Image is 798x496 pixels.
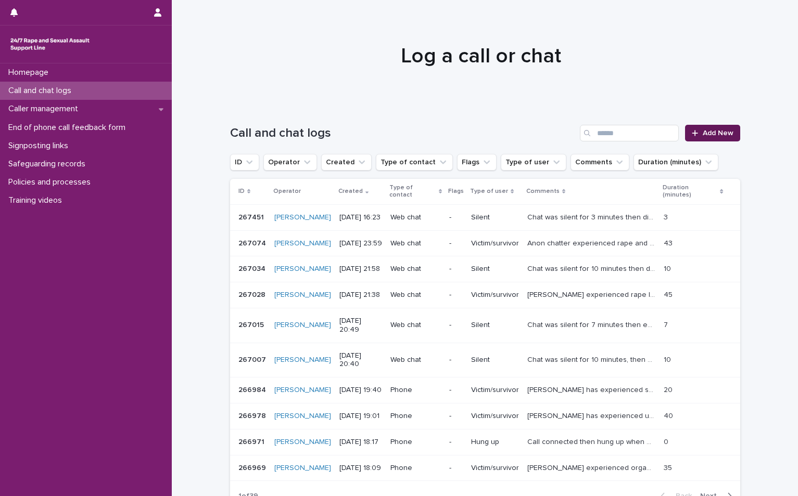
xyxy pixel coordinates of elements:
[664,384,675,395] p: 20
[471,265,519,273] p: Silent
[230,256,740,282] tr: 267034267034 [PERSON_NAME] [DATE] 21:58Web chat-SilentChat was silent for 10 minutes then disconn...
[238,237,268,248] p: 267074
[449,464,463,473] p: -
[226,44,736,69] h1: Log a call or chat
[238,354,268,364] p: 267007
[449,291,463,299] p: -
[339,351,383,369] p: [DATE] 20:40
[273,186,301,197] p: Operator
[457,154,497,171] button: Flags
[339,317,383,334] p: [DATE] 20:49
[274,386,331,395] a: [PERSON_NAME]
[664,289,675,299] p: 45
[274,265,331,273] a: [PERSON_NAME]
[471,464,519,473] p: Victim/survivor
[339,412,383,421] p: [DATE] 19:01
[274,464,331,473] a: [PERSON_NAME]
[449,213,463,222] p: -
[274,356,331,364] a: [PERSON_NAME]
[390,291,441,299] p: Web chat
[274,321,331,330] a: [PERSON_NAME]
[449,265,463,273] p: -
[230,403,740,429] tr: 266978266978 [PERSON_NAME] [DATE] 19:01Phone-Victim/survivor[PERSON_NAME] has experienced undiscl...
[389,182,436,201] p: Type of contact
[527,211,657,222] p: Chat was silent for 3 minutes then disconnected
[339,291,383,299] p: [DATE] 21:38
[4,159,94,169] p: Safeguarding records
[449,438,463,447] p: -
[4,86,80,96] p: Call and chat logs
[527,384,657,395] p: Kirsty has experienced sexual violence (undisclosed). We talked about her feelings and her suicid...
[390,386,441,395] p: Phone
[448,186,464,197] p: Flags
[274,213,331,222] a: [PERSON_NAME]
[471,356,519,364] p: Silent
[230,154,259,171] button: ID
[4,123,134,133] p: End of phone call feedback form
[274,291,331,299] a: [PERSON_NAME]
[230,204,740,230] tr: 267451267451 [PERSON_NAME] [DATE] 16:23Web chat-SilentChat was silent for 3 minutes then disconne...
[527,237,657,248] p: Anon chatter experienced rape and coercion by ex-boyfriend. We discussed her feelings and the imp...
[471,412,519,421] p: Victim/survivor
[449,356,463,364] p: -
[238,186,245,197] p: ID
[238,319,266,330] p: 267015
[664,436,670,447] p: 0
[664,319,670,330] p: 7
[238,211,266,222] p: 267451
[527,263,657,273] p: Chat was silent for 10 minutes then disconnected
[390,356,441,364] p: Web chat
[664,354,673,364] p: 10
[238,289,268,299] p: 267028
[230,308,740,343] tr: 267015267015 [PERSON_NAME] [DATE] 20:49Web chat-SilentChat was silent for 7 minutes then ended by...
[663,182,718,201] p: Duration (minutes)
[4,177,99,187] p: Policies and processes
[527,410,657,421] p: Anon caller has experienced undisclosed sexual violence by her partner. She states that this has ...
[230,343,740,377] tr: 267007267007 [PERSON_NAME] [DATE] 20:40Web chat-SilentChat was silent for 10 minutes, then ended ...
[230,230,740,256] tr: 267074267074 [PERSON_NAME] [DATE] 23:59Web chat-Victim/survivorAnon chatter experienced rape and ...
[339,265,383,273] p: [DATE] 21:58
[664,263,673,273] p: 10
[390,438,441,447] p: Phone
[527,354,657,364] p: Chat was silent for 10 minutes, then ended as per process
[703,129,733,137] span: Add New
[685,125,740,141] a: Add New
[449,239,463,248] p: -
[664,462,674,473] p: 35
[230,377,740,403] tr: 266984266984 [PERSON_NAME] [DATE] 19:40Phone-Victim/survivor[PERSON_NAME] has experienced sexual ...
[527,462,657,473] p: Hayley experienced organised CSA. We talked about the impacts on her life and her health. We disc...
[471,239,519,248] p: Victim/survivor
[274,239,331,248] a: [PERSON_NAME]
[339,464,383,473] p: [DATE] 18:09
[580,125,679,141] div: Search
[527,319,657,330] p: Chat was silent for 7 minutes then ended by visitor
[471,321,519,330] p: Silent
[664,211,670,222] p: 3
[339,239,383,248] p: [DATE] 23:59
[390,213,441,222] p: Web chat
[8,34,92,55] img: rhQMoQhaT3yELyF149Cw
[274,438,331,447] a: [PERSON_NAME]
[238,436,267,447] p: 266971
[339,213,383,222] p: [DATE] 16:23
[390,265,441,273] p: Web chat
[238,462,268,473] p: 266969
[238,410,268,421] p: 266978
[4,68,57,77] p: Homepage
[571,154,629,171] button: Comments
[664,237,675,248] p: 43
[471,213,519,222] p: Silent
[449,321,463,330] p: -
[339,438,383,447] p: [DATE] 18:17
[4,195,70,205] p: Training videos
[664,410,675,421] p: 40
[634,154,718,171] button: Duration (minutes)
[238,263,268,273] p: 267034
[339,386,383,395] p: [DATE] 19:40
[449,386,463,395] p: -
[263,154,317,171] button: Operator
[4,141,77,151] p: Signposting links
[390,321,441,330] p: Web chat
[471,386,519,395] p: Victim/survivor
[338,186,363,197] p: Created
